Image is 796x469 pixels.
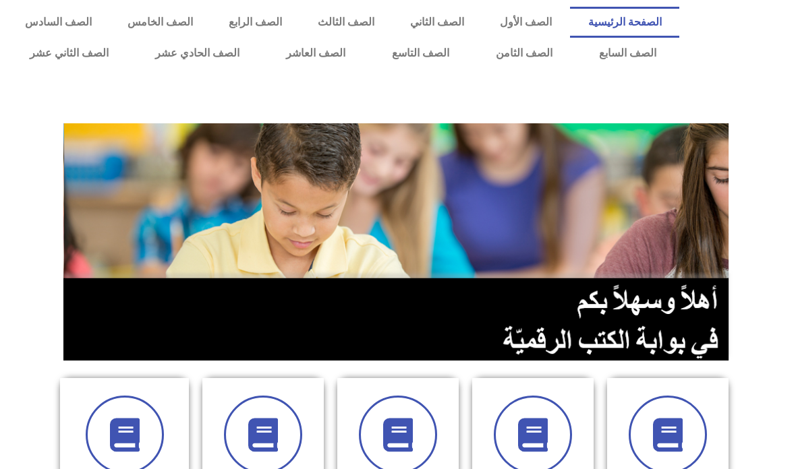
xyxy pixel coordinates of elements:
a: الصف الخامس [109,7,210,38]
a: الصف الحادي عشر [132,38,263,69]
a: الصف الثاني [393,7,482,38]
a: الصف السابع [575,38,679,69]
a: الصف الأول [482,7,570,38]
a: الصف الثامن [472,38,575,69]
a: الصف السادس [7,7,109,38]
a: الصف الثاني عشر [7,38,132,69]
a: الصف الثالث [300,7,392,38]
a: الصف التاسع [369,38,473,69]
a: الصف الرابع [210,7,300,38]
a: الصفحة الرئيسية [570,7,679,38]
a: الصف العاشر [263,38,369,69]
